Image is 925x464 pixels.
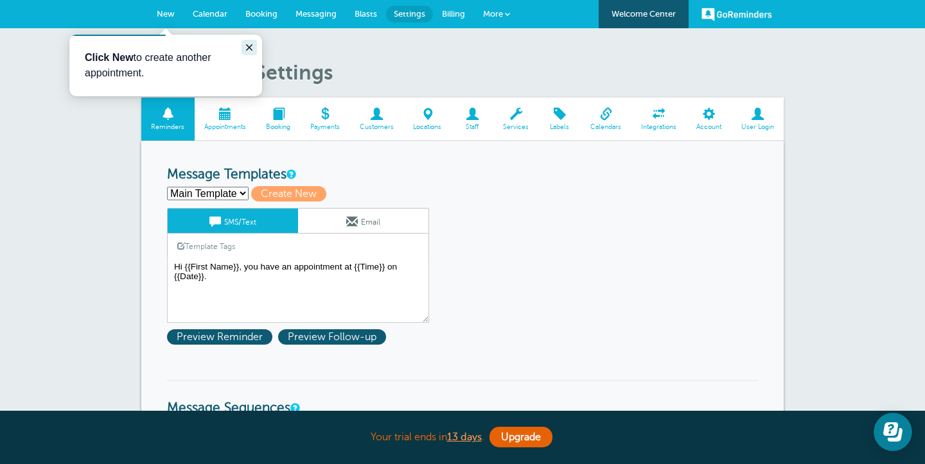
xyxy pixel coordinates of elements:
[168,209,298,233] a: SMS/Text
[631,98,687,141] a: Integrations
[638,123,680,131] span: Integrations
[251,186,326,202] span: Create New
[295,9,337,19] span: Messaging
[300,98,349,141] a: Payments
[263,123,294,131] span: Booking
[731,98,784,141] a: User Login
[167,331,278,343] a: Preview Reminder
[306,123,343,131] span: Payments
[539,98,581,141] a: Labels
[874,413,912,451] iframe: Resource center
[349,98,403,141] a: Customers
[256,98,301,141] a: Booking
[458,123,487,131] span: Staff
[141,424,784,451] div: Your trial ends in .
[403,98,452,141] a: Locations
[737,123,777,131] span: User Login
[201,123,250,131] span: Appointments
[483,9,503,19] span: More
[489,427,552,447] a: Upgrade
[355,9,377,19] span: Blasts
[545,123,574,131] span: Labels
[452,98,493,141] a: Staff
[410,123,445,131] span: Locations
[286,170,294,178] a: This is the wording for your reminder and follow-up messages. You can create multiple templates i...
[581,98,631,141] a: Calendars
[154,60,784,85] h1: Reminder Settings
[356,123,397,131] span: Customers
[167,329,272,345] span: Preview Reminder
[290,404,298,412] a: Message Sequences allow you to setup multiple reminder schedules that can use different Message T...
[157,9,175,19] span: New
[278,329,386,345] span: Preview Follow-up
[692,123,725,131] span: Account
[386,6,433,22] a: Settings
[587,123,625,131] span: Calendars
[394,9,425,19] span: Settings
[686,98,731,141] a: Account
[69,35,262,96] iframe: tooltip
[167,259,429,323] textarea: Hi {{First Name}}, you have an appointment at {{Time}} on {{Date}}.
[442,9,465,19] span: Billing
[195,98,256,141] a: Appointments
[447,431,482,443] a: 13 days
[251,188,332,200] a: Create New
[148,123,188,131] span: Reminders
[168,234,245,259] a: Template Tags
[245,9,277,19] span: Booking
[167,167,758,183] h3: Message Templates
[500,123,533,131] span: Services
[493,98,539,141] a: Services
[167,380,758,417] h3: Message Sequences
[298,209,428,233] a: Email
[193,9,227,19] span: Calendar
[278,331,389,343] a: Preview Follow-up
